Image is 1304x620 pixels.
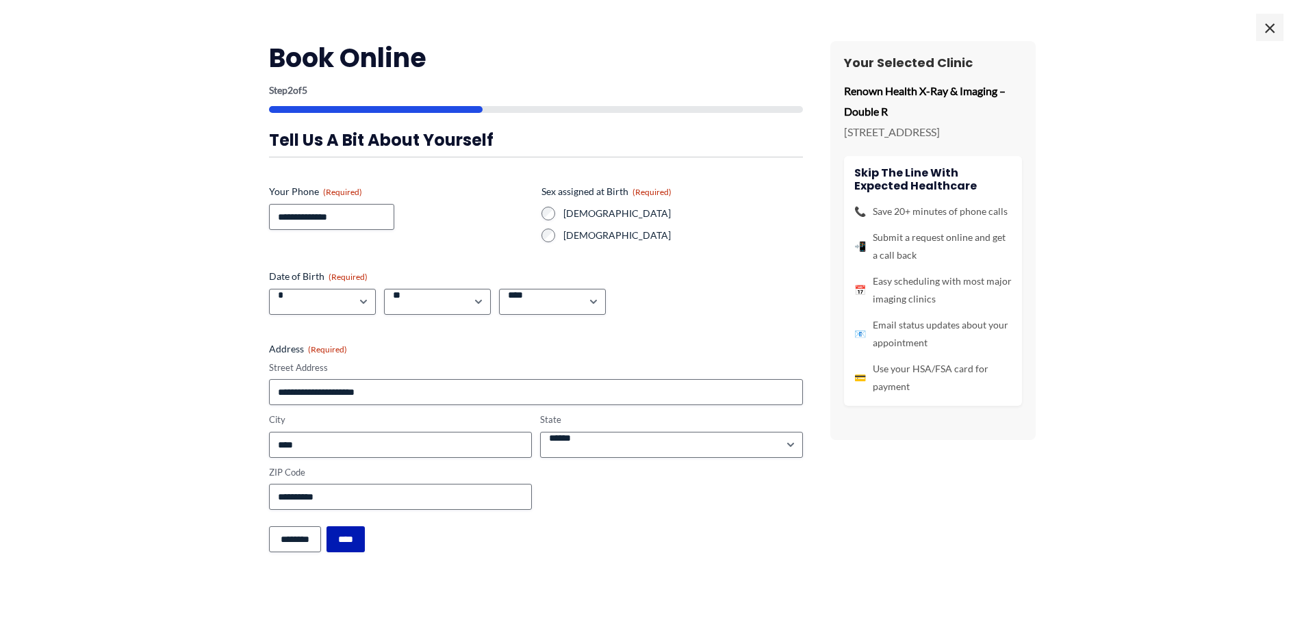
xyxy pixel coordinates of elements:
li: Use your HSA/FSA card for payment [854,360,1012,396]
legend: Address [269,342,347,356]
span: 💳 [854,369,866,387]
p: [STREET_ADDRESS] [844,122,1022,142]
label: Street Address [269,361,803,374]
label: [DEMOGRAPHIC_DATA] [563,207,803,220]
span: × [1256,14,1283,41]
span: (Required) [632,187,672,197]
li: Email status updates about your appointment [854,316,1012,352]
span: (Required) [329,272,368,282]
li: Save 20+ minutes of phone calls [854,203,1012,220]
label: [DEMOGRAPHIC_DATA] [563,229,803,242]
li: Easy scheduling with most major imaging clinics [854,272,1012,308]
p: Renown Health X-Ray & Imaging – Double R [844,81,1022,121]
label: State [540,413,803,426]
legend: Date of Birth [269,270,368,283]
span: 📞 [854,203,866,220]
span: 5 [302,84,307,96]
label: City [269,413,532,426]
label: Your Phone [269,185,530,198]
span: (Required) [308,344,347,354]
h2: Book Online [269,41,803,75]
span: (Required) [323,187,362,197]
legend: Sex assigned at Birth [541,185,672,198]
h3: Tell us a bit about yourself [269,129,803,151]
p: Step of [269,86,803,95]
h3: Your Selected Clinic [844,55,1022,70]
li: Submit a request online and get a call back [854,229,1012,264]
label: ZIP Code [269,466,532,479]
span: 📲 [854,237,866,255]
span: 📧 [854,325,866,343]
h4: Skip the line with Expected Healthcare [854,166,1012,192]
span: 2 [287,84,293,96]
span: 📅 [854,281,866,299]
